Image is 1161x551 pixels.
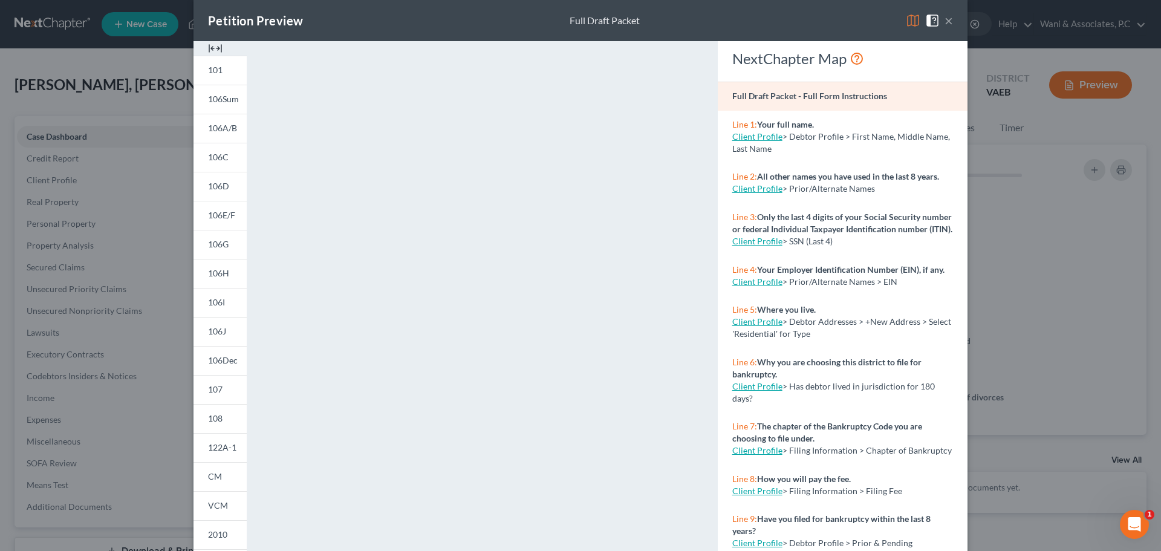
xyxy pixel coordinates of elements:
button: × [945,13,953,28]
iframe: Intercom live chat [1120,510,1149,539]
a: Client Profile [732,131,782,142]
span: 107 [208,384,223,394]
strong: Where you live. [757,304,816,315]
strong: Full Draft Packet - Full Form Instructions [732,91,887,101]
span: VCM [208,500,228,510]
span: 106J [208,326,226,336]
div: NextChapter Map [732,49,953,68]
strong: Why you are choosing this district to file for bankruptcy. [732,357,922,379]
a: 106I [193,288,247,317]
span: Line 8: [732,474,757,484]
span: Line 9: [732,514,757,524]
span: > Filing Information > Filing Fee [782,486,902,496]
strong: How you will pay the fee. [757,474,851,484]
span: > Filing Information > Chapter of Bankruptcy [782,445,952,455]
strong: Your Employer Identification Number (EIN), if any. [757,264,945,275]
a: 106A/B [193,114,247,143]
span: Line 1: [732,119,757,129]
a: 2010 [193,520,247,549]
span: 1 [1145,510,1154,520]
span: 106Sum [208,94,239,104]
span: Line 6: [732,357,757,367]
span: > SSN (Last 4) [782,236,833,246]
a: VCM [193,491,247,520]
strong: Have you filed for bankruptcy within the last 8 years? [732,514,931,536]
img: map-eea8200ae884c6f1103ae1953ef3d486a96c86aabb227e865a55264e3737af1f.svg [906,13,920,28]
div: Full Draft Packet [570,14,640,28]
span: 122A-1 [208,442,236,452]
a: 101 [193,56,247,85]
strong: Only the last 4 digits of your Social Security number or federal Individual Taxpayer Identificati... [732,212,952,234]
span: > Prior/Alternate Names [782,183,875,194]
span: 106D [208,181,229,191]
a: Client Profile [732,183,782,194]
span: > Prior/Alternate Names > EIN [782,276,897,287]
span: 106E/F [208,210,235,220]
span: Line 3: [732,212,757,222]
a: Client Profile [732,445,782,455]
span: 106C [208,152,229,162]
a: Client Profile [732,276,782,287]
span: > Debtor Profile > First Name, Middle Name, Last Name [732,131,950,154]
span: 2010 [208,529,227,540]
span: 108 [208,413,223,423]
span: 106I [208,297,225,307]
a: 122A-1 [193,433,247,462]
div: Petition Preview [208,12,303,29]
span: 106G [208,239,229,249]
span: Line 2: [732,171,757,181]
span: 106A/B [208,123,237,133]
a: 106C [193,143,247,172]
a: Client Profile [732,381,782,391]
a: Client Profile [732,236,782,246]
span: > Has debtor lived in jurisdiction for 180 days? [732,381,935,403]
a: 106G [193,230,247,259]
a: 106Sum [193,85,247,114]
span: Line 4: [732,264,757,275]
span: 101 [208,65,223,75]
span: CM [208,471,222,481]
a: Client Profile [732,316,782,327]
span: > Debtor Addresses > +New Address > Select 'Residential' for Type [732,316,951,339]
img: expand-e0f6d898513216a626fdd78e52531dac95497ffd26381d4c15ee2fc46db09dca.svg [208,41,223,56]
strong: The chapter of the Bankruptcy Code you are choosing to file under. [732,421,922,443]
a: 106E/F [193,201,247,230]
a: Client Profile [732,538,782,548]
img: help-close-5ba153eb36485ed6c1ea00a893f15db1cb9b99d6cae46e1a8edb6c62d00a1a76.svg [925,13,940,28]
a: 107 [193,375,247,404]
a: 106Dec [193,346,247,375]
strong: All other names you have used in the last 8 years. [757,171,939,181]
a: 108 [193,404,247,433]
a: Client Profile [732,486,782,496]
a: 106J [193,317,247,346]
a: 106H [193,259,247,288]
span: Line 5: [732,304,757,315]
a: 106D [193,172,247,201]
strong: Your full name. [757,119,814,129]
span: 106Dec [208,355,238,365]
a: CM [193,462,247,491]
span: 106H [208,268,229,278]
span: Line 7: [732,421,757,431]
